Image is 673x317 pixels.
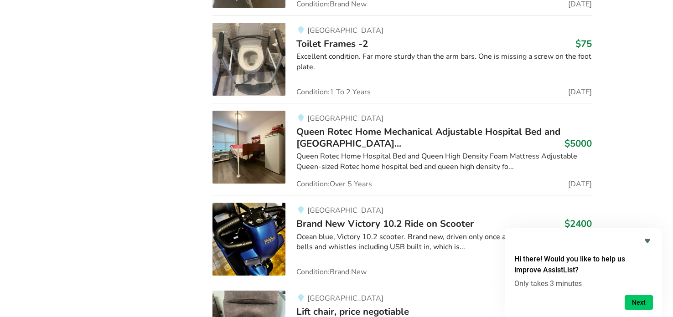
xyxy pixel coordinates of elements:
span: Toilet Frames -2 [296,37,368,50]
h2: Hi there! Would you like to help us improve AssistList? [514,254,653,276]
span: Brand New Victory 10.2 Ride on Scooter [296,217,474,230]
span: [DATE] [568,0,592,8]
a: mobility-brand new victory 10.2 ride on scooter[GEOGRAPHIC_DATA]Brand New Victory 10.2 Ride on Sc... [212,195,591,283]
h3: $75 [575,38,592,50]
p: Only takes 3 minutes [514,279,653,288]
img: mobility-brand new victory 10.2 ride on scooter [212,203,285,276]
h3: $2400 [564,218,592,230]
span: Condition: 1 To 2 Years [296,88,371,96]
span: [GEOGRAPHIC_DATA] [307,26,383,36]
span: [DATE] [568,180,592,188]
span: Queen Rotec Home Mechanical Adjustable Hospital Bed and [GEOGRAPHIC_DATA]... [296,125,560,150]
button: Hide survey [642,235,653,246]
img: bathroom safety-toilet frames -2 [212,23,285,96]
div: Queen Rotec Home Hospital Bed and Queen High Density Foam Mattress Adjustable Queen-sized Rotec h... [296,151,591,172]
div: Ocean blue, Victory 10.2 scooter. Brand new, driven only once around the block. All the bells and... [296,232,591,253]
div: Hi there! Would you like to help us improve AssistList? [514,235,653,310]
h3: $5000 [564,138,592,149]
a: bathroom safety-toilet frames -2[GEOGRAPHIC_DATA]Toilet Frames -2$75Excellent condition. Far more... [212,15,591,103]
span: [DATE] [568,88,592,96]
span: [GEOGRAPHIC_DATA] [307,113,383,123]
span: Condition: Brand New [296,0,367,8]
button: Next question [625,295,653,310]
img: bedroom equipment-queen rotec home mechanical adjustable hospital bed and queen high density foam... [212,111,285,184]
span: Condition: Brand New [296,268,367,276]
span: Condition: Over 5 Years [296,180,372,188]
div: Excellent condition. Far more sturdy than the arm bars. One is missing a screw on the foot plate. [296,51,591,72]
a: bedroom equipment-queen rotec home mechanical adjustable hospital bed and queen high density foam... [212,103,591,195]
span: [GEOGRAPHIC_DATA] [307,205,383,215]
span: [GEOGRAPHIC_DATA] [307,293,383,303]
